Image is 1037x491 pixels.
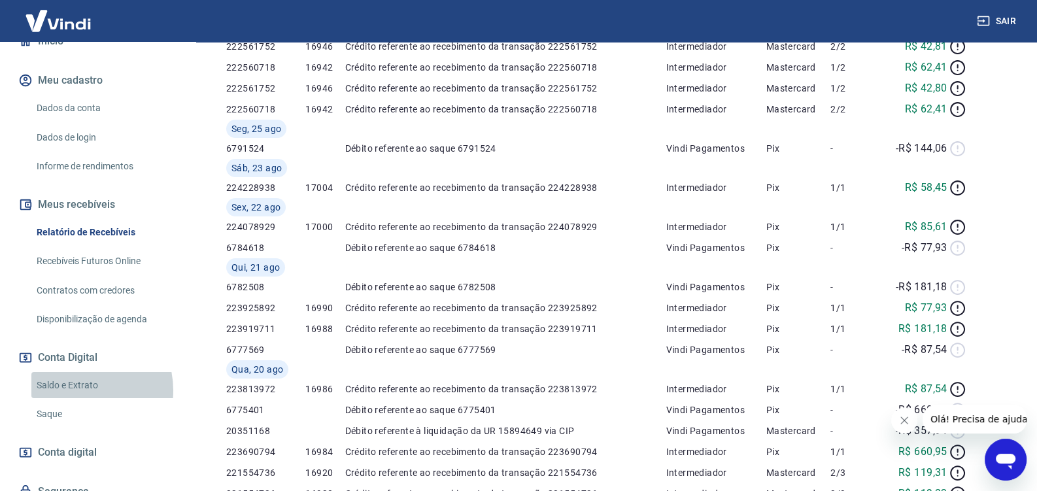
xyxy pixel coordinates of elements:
[902,240,947,256] p: -R$ 77,93
[766,343,831,356] p: Pix
[31,372,180,399] a: Saldo e Extrato
[666,241,766,254] p: Vindi Pagamentos
[226,181,305,194] p: 224228938
[830,241,879,254] p: -
[666,280,766,294] p: Vindi Pagamentos
[305,445,345,458] p: 16984
[830,40,879,53] p: 2/2
[766,103,831,116] p: Mastercard
[766,142,831,155] p: Pix
[345,220,666,233] p: Crédito referente ao recebimento da transação 224078929
[16,66,180,95] button: Meu cadastro
[666,61,766,74] p: Intermediador
[305,82,345,95] p: 16946
[305,220,345,233] p: 17000
[231,122,281,135] span: Seg, 25 ago
[31,153,180,180] a: Informe de rendimentos
[305,466,345,479] p: 16920
[766,82,831,95] p: Mastercard
[31,306,180,333] a: Disponibilização de agenda
[830,382,879,396] p: 1/1
[830,424,879,437] p: -
[305,181,345,194] p: 17004
[226,40,305,53] p: 222561752
[345,424,666,437] p: Débito referente à liquidação da UR 15894649 via CIP
[345,82,666,95] p: Crédito referente ao recebimento da transação 222561752
[226,466,305,479] p: 221554736
[923,405,1027,433] iframe: Mensagem da empresa
[666,40,766,53] p: Intermediador
[830,322,879,335] p: 1/1
[830,301,879,314] p: 1/1
[766,403,831,416] p: Pix
[830,220,879,233] p: 1/1
[226,280,305,294] p: 6782508
[31,248,180,275] a: Recebíveis Futuros Online
[898,444,947,460] p: R$ 660,95
[226,142,305,155] p: 6791524
[31,277,180,304] a: Contratos com credores
[904,300,947,316] p: R$ 77,93
[345,382,666,396] p: Crédito referente ao recebimento da transação 223813972
[226,61,305,74] p: 222560718
[345,40,666,53] p: Crédito referente ao recebimento da transação 222561752
[31,124,180,151] a: Dados de login
[8,9,110,20] span: Olá! Precisa de ajuda?
[226,445,305,458] p: 223690794
[904,381,947,397] p: R$ 87,54
[345,142,666,155] p: Débito referente ao saque 6791524
[345,445,666,458] p: Crédito referente ao recebimento da transação 223690794
[830,466,879,479] p: 2/3
[904,59,947,75] p: R$ 62,41
[766,241,831,254] p: Pix
[305,301,345,314] p: 16990
[904,219,947,235] p: R$ 85,61
[830,61,879,74] p: 1/2
[345,466,666,479] p: Crédito referente ao recebimento da transação 221554736
[231,201,280,214] span: Sex, 22 ago
[902,342,947,358] p: -R$ 87,54
[904,80,947,96] p: R$ 42,80
[766,220,831,233] p: Pix
[345,241,666,254] p: Débito referente ao saque 6784618
[904,101,947,117] p: R$ 62,41
[345,322,666,335] p: Crédito referente ao recebimento da transação 223919711
[896,141,947,156] p: -R$ 144,06
[345,403,666,416] p: Débito referente ao saque 6775401
[974,9,1021,33] button: Sair
[226,82,305,95] p: 222561752
[898,321,947,337] p: R$ 181,18
[305,322,345,335] p: 16988
[830,343,879,356] p: -
[226,382,305,396] p: 223813972
[226,343,305,356] p: 6777569
[766,301,831,314] p: Pix
[666,466,766,479] p: Intermediador
[904,39,947,54] p: R$ 42,81
[38,443,97,462] span: Conta digital
[226,322,305,335] p: 223919711
[226,103,305,116] p: 222560718
[830,82,879,95] p: 1/2
[31,401,180,428] a: Saque
[666,424,766,437] p: Vindi Pagamentos
[345,103,666,116] p: Crédito referente ao recebimento da transação 222560718
[830,181,879,194] p: 1/1
[666,103,766,116] p: Intermediador
[305,382,345,396] p: 16986
[31,219,180,246] a: Relatório de Recebíveis
[16,1,101,41] img: Vindi
[896,402,947,418] p: -R$ 660,95
[766,424,831,437] p: Mastercard
[226,241,305,254] p: 6784618
[766,40,831,53] p: Mastercard
[766,382,831,396] p: Pix
[16,438,180,467] a: Conta digital
[891,407,917,433] iframe: Fechar mensagem
[231,363,283,376] span: Qua, 20 ago
[226,220,305,233] p: 224078929
[226,403,305,416] p: 6775401
[666,220,766,233] p: Intermediador
[666,403,766,416] p: Vindi Pagamentos
[898,465,947,481] p: R$ 119,31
